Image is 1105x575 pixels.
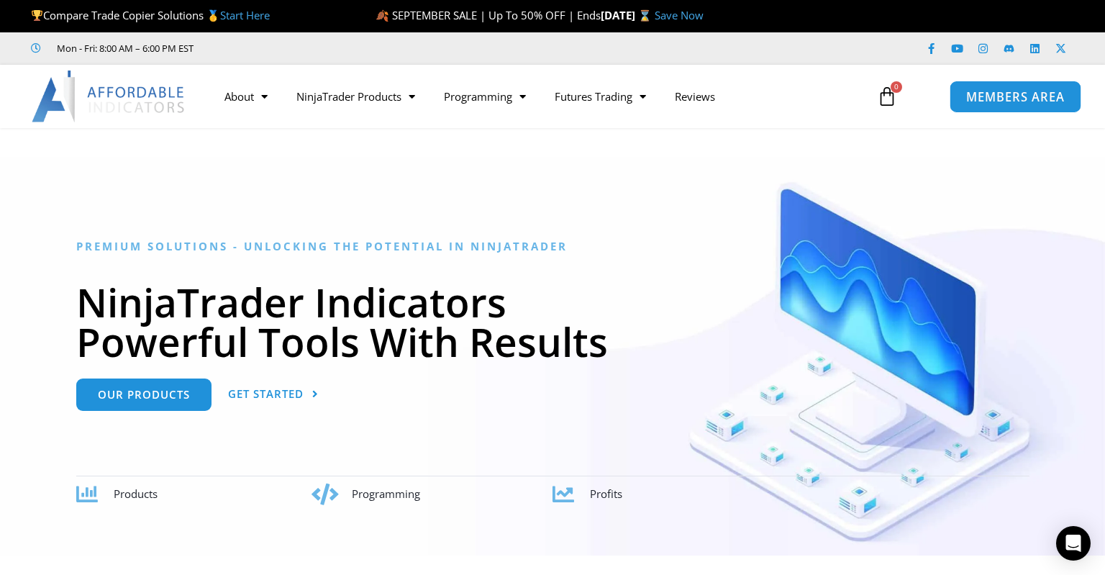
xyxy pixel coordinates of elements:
a: Our Products [76,379,212,411]
h6: Premium Solutions - Unlocking the Potential in NinjaTrader [76,240,1029,253]
a: Start Here [220,8,270,22]
a: 0 [855,76,919,117]
span: Products [114,486,158,501]
a: Futures Trading [540,80,660,113]
strong: [DATE] ⌛ [601,8,655,22]
span: Get Started [228,389,304,399]
span: MEMBERS AREA [965,91,1064,103]
img: 🏆 [32,10,42,21]
a: MEMBERS AREA [949,80,1081,112]
a: Save Now [655,8,704,22]
span: Programming [352,486,420,501]
nav: Menu [210,80,863,113]
div: Open Intercom Messenger [1056,526,1091,561]
a: Programming [429,80,540,113]
span: Profits [590,486,622,501]
span: Our Products [98,389,190,400]
img: LogoAI | Affordable Indicators – NinjaTrader [32,71,186,122]
a: Get Started [228,379,319,411]
iframe: Customer reviews powered by Trustpilot [214,41,429,55]
span: 0 [891,81,902,93]
a: Reviews [660,80,729,113]
span: 🍂 SEPTEMBER SALE | Up To 50% OFF | Ends [376,8,601,22]
a: NinjaTrader Products [282,80,429,113]
h1: NinjaTrader Indicators Powerful Tools With Results [76,282,1029,361]
span: Compare Trade Copier Solutions 🥇 [31,8,270,22]
a: About [210,80,282,113]
span: Mon - Fri: 8:00 AM – 6:00 PM EST [53,40,194,57]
